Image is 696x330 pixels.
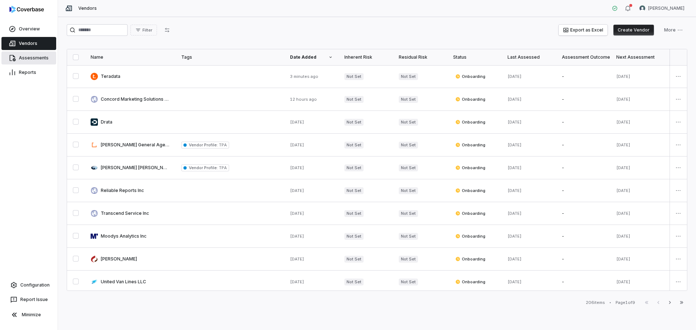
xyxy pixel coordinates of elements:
[218,142,227,147] span: TPA
[1,66,56,79] a: Reports
[399,73,418,80] span: Not Set
[455,279,485,285] span: Onboarding
[78,5,97,11] span: Vendors
[455,142,485,148] span: Onboarding
[290,279,304,284] span: [DATE]
[1,51,56,64] a: Assessments
[344,96,364,103] span: Not Set
[399,142,418,149] span: Not Set
[455,165,485,171] span: Onboarding
[130,25,157,35] button: Filter
[609,300,611,305] div: •
[639,5,645,11] img: Nic Weilbacher avatar
[616,120,630,125] span: [DATE]
[507,74,522,79] span: [DATE]
[344,187,364,194] span: Not Set
[3,308,55,322] button: Minimize
[556,225,610,248] td: -
[586,300,605,305] div: 206 items
[556,248,610,271] td: -
[559,25,608,35] button: Export as Excel
[507,234,522,239] span: [DATE]
[399,279,418,285] span: Not Set
[399,233,418,240] span: Not Set
[507,211,522,216] span: [DATE]
[616,74,630,79] span: [DATE]
[455,188,485,193] span: Onboarding
[616,300,635,305] div: Page 1 of 9
[616,234,630,239] span: [DATE]
[344,256,364,263] span: Not Set
[399,54,442,60] div: Residual Risk
[507,188,522,193] span: [DATE]
[3,293,55,306] button: Report Issue
[290,120,304,125] span: [DATE]
[399,210,418,217] span: Not Set
[453,54,496,60] div: Status
[556,65,610,88] td: -
[616,165,630,170] span: [DATE]
[399,164,418,171] span: Not Set
[399,256,418,263] span: Not Set
[556,88,610,111] td: -
[344,119,364,126] span: Not Set
[290,54,333,60] div: Date Added
[290,74,318,79] span: 3 minutes ago
[556,202,610,225] td: -
[455,210,485,216] span: Onboarding
[1,37,56,50] a: Vendors
[616,211,630,216] span: [DATE]
[3,279,55,292] a: Configuration
[399,187,418,194] span: Not Set
[507,256,522,262] span: [DATE]
[455,96,485,102] span: Onboarding
[218,165,227,170] span: TPA
[556,271,610,293] td: -
[616,279,630,284] span: [DATE]
[648,5,684,11] span: [PERSON_NAME]
[562,54,605,60] div: Assessment Outcome
[344,279,364,285] span: Not Set
[507,120,522,125] span: [DATE]
[556,134,610,156] td: -
[455,119,485,125] span: Onboarding
[507,279,522,284] span: [DATE]
[1,22,56,35] a: Overview
[290,142,304,147] span: [DATE]
[616,256,630,262] span: [DATE]
[616,54,659,60] div: Next Assessment
[616,97,630,102] span: [DATE]
[9,6,44,13] img: logo-D7KZi-bG.svg
[290,234,304,239] span: [DATE]
[635,3,689,14] button: Nic Weilbacher avatar[PERSON_NAME]
[189,165,218,170] span: Vendor Profile :
[344,142,364,149] span: Not Set
[91,54,170,60] div: Name
[455,256,485,262] span: Onboarding
[290,256,304,262] span: [DATE]
[344,164,364,171] span: Not Set
[344,233,364,240] span: Not Set
[290,211,304,216] span: [DATE]
[344,210,364,217] span: Not Set
[660,25,687,35] button: More
[507,54,550,60] div: Last Assessed
[399,96,418,103] span: Not Set
[556,179,610,202] td: -
[556,156,610,179] td: -
[142,28,152,33] span: Filter
[290,165,304,170] span: [DATE]
[455,74,485,79] span: Onboarding
[507,142,522,147] span: [DATE]
[455,233,485,239] span: Onboarding
[616,188,630,193] span: [DATE]
[344,73,364,80] span: Not Set
[616,142,630,147] span: [DATE]
[290,97,317,102] span: 12 hours ago
[507,97,522,102] span: [DATE]
[290,188,304,193] span: [DATE]
[344,54,387,60] div: Inherent Risk
[613,25,654,35] button: Create Vendor
[507,165,522,170] span: [DATE]
[556,111,610,134] td: -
